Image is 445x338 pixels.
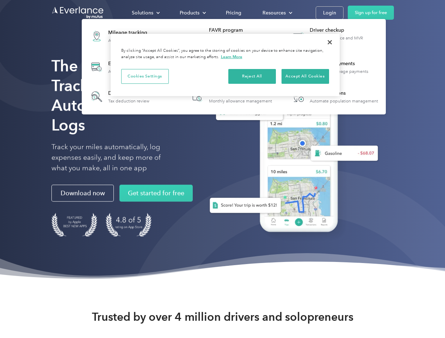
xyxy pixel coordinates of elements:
a: Accountable planMonthly allowance management [186,85,276,108]
div: Expense tracking [108,60,159,67]
div: Solutions [132,8,153,17]
a: FAVR programFixed & Variable Rate reimbursement design & management [186,23,282,49]
button: Close [322,35,338,50]
p: Track your miles automatically, log expenses easily, and keep more of what you make, all in one app [51,142,177,174]
a: HR IntegrationsAutomate population management [287,85,382,108]
div: License, insurance and MVR verification [310,36,382,45]
div: Driver checkup [310,27,382,34]
div: FAVR program [209,27,281,34]
div: Pricing [226,8,241,17]
div: Privacy [111,34,340,96]
div: By clicking “Accept All Cookies”, you agree to the storing of cookies on your device to enhance s... [121,48,329,60]
div: Solutions [125,7,166,19]
div: Mileage tracking [108,29,154,36]
img: Everlance, mileage tracker app, expense tracking app [198,67,384,243]
div: Login [323,8,336,17]
div: Resources [255,7,298,19]
strong: Trusted by over 4 million drivers and solopreneurs [92,310,353,324]
a: Driver checkupLicense, insurance and MVR verification [287,23,382,49]
a: Mileage trackingAutomatic mileage logs [85,23,157,49]
div: Products [180,8,199,17]
a: Expense trackingAutomatic transaction logs [85,54,162,80]
div: Products [173,7,212,19]
div: Automatic mileage logs [108,38,154,43]
a: More information about your privacy, opens in a new tab [221,54,242,59]
a: Sign up for free [348,6,394,20]
nav: Products [82,19,386,114]
div: Tax deduction review [108,99,149,104]
div: HR Integrations [310,90,378,97]
div: Deduction finder [108,90,149,97]
img: 4.9 out of 5 stars on the app store [106,213,152,237]
a: Login [316,6,344,19]
button: Accept All Cookies [282,69,329,84]
a: Pricing [219,7,248,19]
div: Automatic transaction logs [108,69,159,74]
div: Cookie banner [111,34,340,96]
a: Go to homepage [51,6,104,19]
a: Deduction finderTax deduction review [85,85,153,108]
a: Get started for free [119,185,193,202]
div: Automate population management [310,99,378,104]
img: Badge for Featured by Apple Best New Apps [51,213,97,237]
a: Download now [51,185,114,202]
div: Monthly allowance management [209,99,272,104]
button: Cookies Settings [121,69,169,84]
div: Resources [262,8,286,17]
button: Reject All [228,69,276,84]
